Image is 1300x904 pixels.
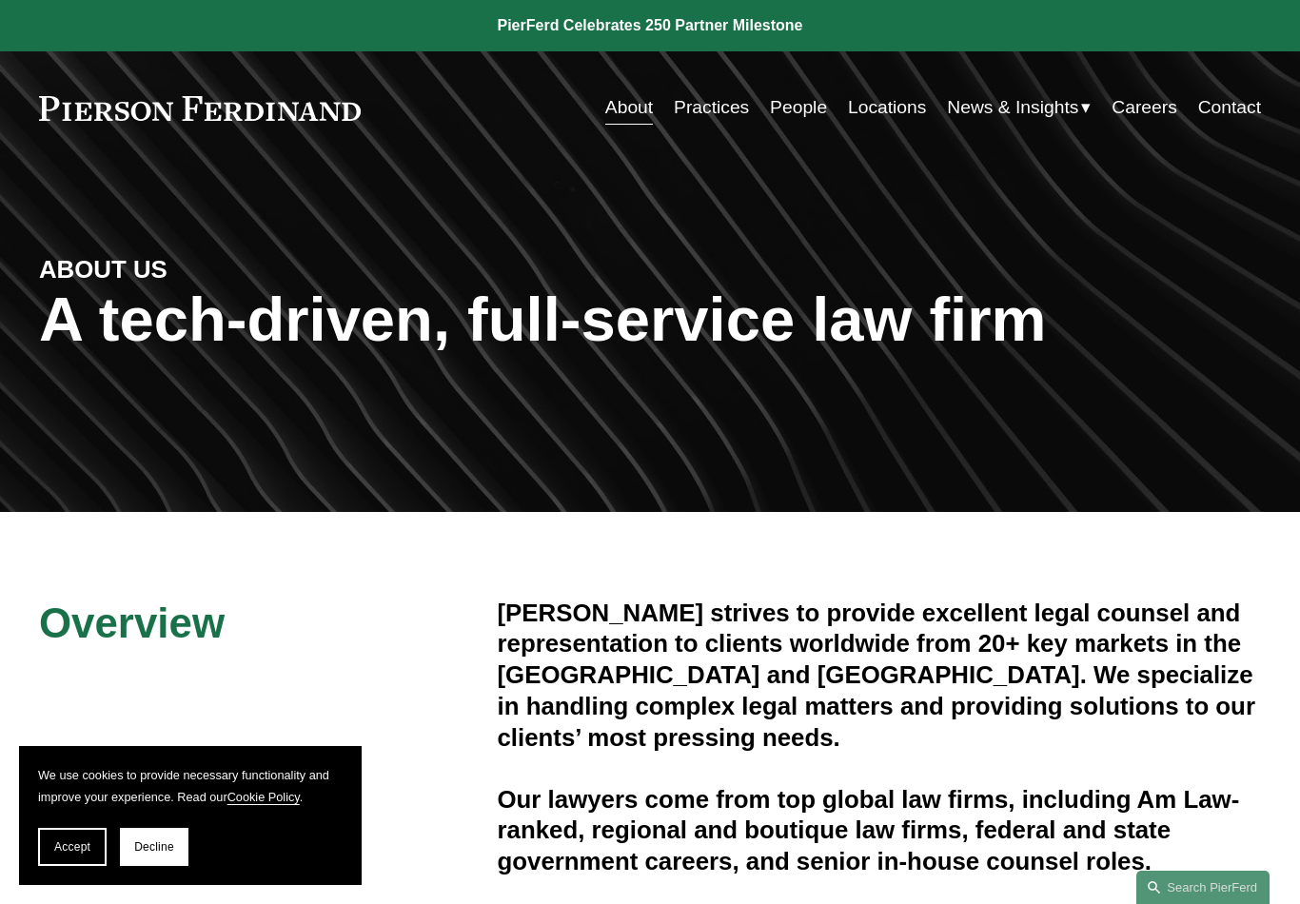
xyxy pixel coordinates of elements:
[1198,89,1261,127] a: Contact
[120,828,188,866] button: Decline
[38,765,343,809] p: We use cookies to provide necessary functionality and improve your experience. Read our .
[1136,871,1270,904] a: Search this site
[1112,89,1177,127] a: Careers
[674,89,749,127] a: Practices
[39,256,167,283] strong: ABOUT US
[54,840,90,854] span: Accept
[498,598,1262,754] h4: [PERSON_NAME] strives to provide excellent legal counsel and representation to clients worldwide ...
[947,89,1091,127] a: folder dropdown
[39,285,1261,356] h1: A tech-driven, full-service law firm
[947,91,1078,125] span: News & Insights
[134,840,174,854] span: Decline
[605,89,653,127] a: About
[498,784,1262,877] h4: Our lawyers come from top global law firms, including Am Law-ranked, regional and boutique law fi...
[38,828,107,866] button: Accept
[770,89,827,127] a: People
[19,746,362,885] section: Cookie banner
[227,790,300,804] a: Cookie Policy
[39,599,225,646] span: Overview
[848,89,926,127] a: Locations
